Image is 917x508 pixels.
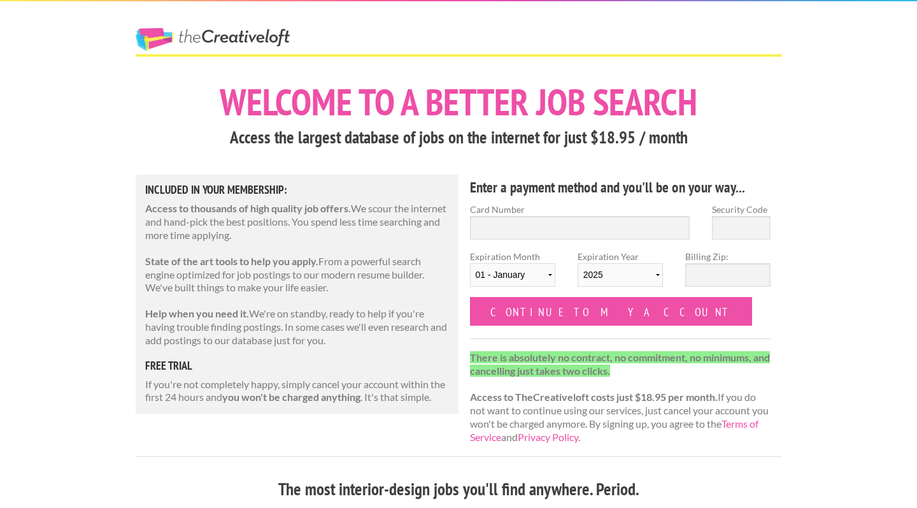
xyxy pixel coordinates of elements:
[145,255,318,267] strong: State of the art tools to help you apply.
[136,126,782,150] h3: Access the largest database of jobs on the internet for just $18.95 / month
[136,28,290,51] a: The Creative Loft
[145,307,450,347] p: We're on standby, ready to help if you're having trouble finding postings. In some cases we'll ev...
[222,391,360,403] strong: you won't be charged anything
[470,297,753,326] input: Continue to my account
[470,417,758,443] a: Terms of Service
[470,203,690,216] label: Card Number
[470,391,718,403] strong: Access to TheCreativeloft costs just $18.95 per month.
[712,203,771,216] label: Security Code
[145,202,450,242] p: We scour the internet and hand-pick the best positions. You spend less time searching and more ti...
[470,263,555,287] select: Expiration Month
[470,351,771,444] p: If you do not want to continue using our services, just cancel your account you won't be charged ...
[145,184,450,196] h5: Included in Your Membership:
[145,307,249,319] strong: Help when you need it.
[470,177,771,198] h4: Enter a payment method and you'll be on your way...
[518,431,578,443] a: Privacy Policy
[145,378,450,405] p: If you're not completely happy, simply cancel your account within the first 24 hours and . It's t...
[470,351,770,377] strong: There is absolutely no contract, no commitment, no minimums, and cancelling just takes two clicks.
[578,263,663,287] select: Expiration Year
[136,477,782,502] h3: The most interior-design jobs you'll find anywhere. Period.
[145,202,351,214] strong: Access to thousands of high quality job offers.
[578,250,663,297] label: Expiration Year
[685,250,771,263] label: Billing Zip:
[145,255,450,294] p: From a powerful search engine optimized for job postings to our modern resume builder. We've buil...
[136,83,782,120] h1: Welcome to a better job search
[145,360,450,372] h5: free trial
[470,250,555,297] label: Expiration Month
